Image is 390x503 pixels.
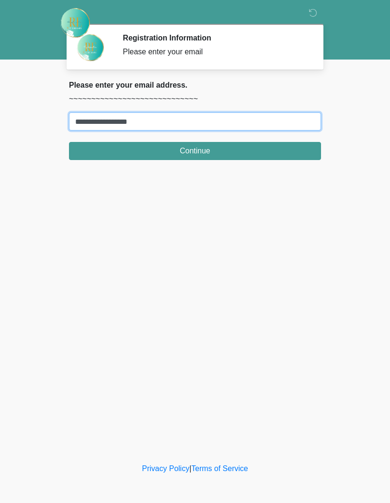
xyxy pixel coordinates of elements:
[59,7,91,39] img: Rehydrate Aesthetics & Wellness Logo
[69,142,321,160] button: Continue
[142,464,190,473] a: Privacy Policy
[191,464,248,473] a: Terms of Service
[76,33,105,62] img: Agent Avatar
[123,46,307,58] div: Please enter your email
[69,80,321,90] h2: Please enter your email address.
[69,93,321,105] p: ~~~~~~~~~~~~~~~~~~~~~~~~~~~~~
[189,464,191,473] a: |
